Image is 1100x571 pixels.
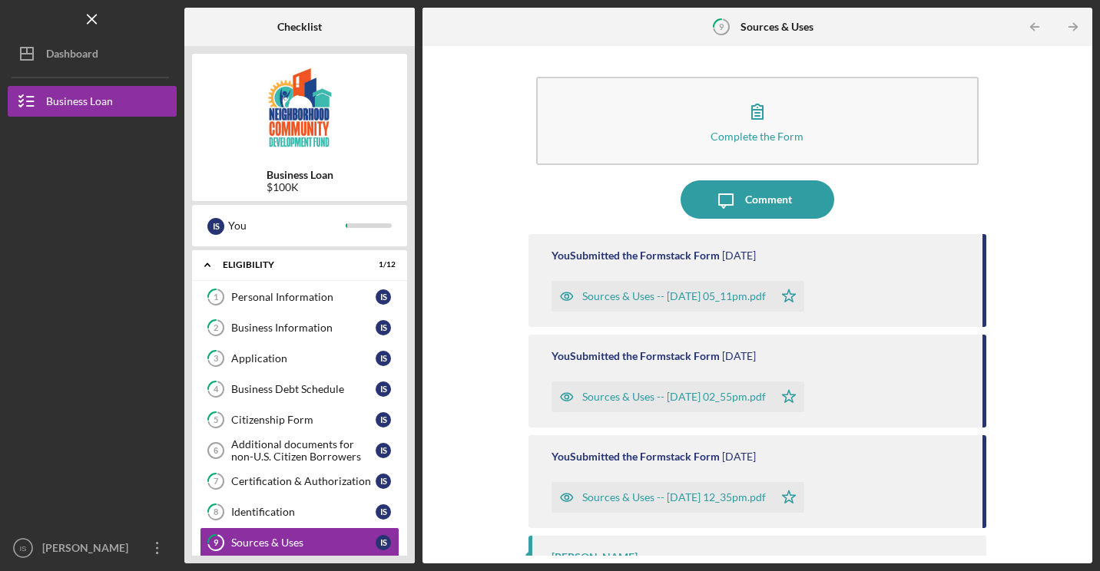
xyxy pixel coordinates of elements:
[8,38,177,69] button: Dashboard
[552,482,804,513] button: Sources & Uses -- [DATE] 12_35pm.pdf
[582,290,766,302] div: Sources & Uses -- [DATE] 05_11pm.pdf
[376,320,391,335] div: I S
[277,21,322,33] b: Checklist
[552,451,720,463] div: You Submitted the Formstack Form
[214,292,218,302] tspan: 1
[552,281,804,312] button: Sources & Uses -- [DATE] 05_11pm.pdf
[214,507,218,517] tspan: 8
[8,86,177,117] button: Business Loan
[200,374,399,404] a: 4Business Debt ScheduleIS
[214,538,219,548] tspan: 9
[214,385,219,394] tspan: 4
[231,352,376,365] div: Application
[722,350,756,362] time: 2025-06-16 18:55
[376,381,391,397] div: I S
[228,213,346,239] div: You
[19,544,26,553] text: IS
[231,383,376,395] div: Business Debt Schedule
[582,491,766,503] div: Sources & Uses -- [DATE] 12_35pm.pdf
[200,527,399,558] a: 9Sources & UsesIS
[223,260,357,269] div: Eligibility
[267,169,333,181] b: Business Loan
[200,343,399,374] a: 3ApplicationIS
[192,61,407,153] img: Product logo
[8,533,177,563] button: IS[PERSON_NAME]
[582,391,766,403] div: Sources & Uses -- [DATE] 02_55pm.pdf
[200,282,399,312] a: 1Personal InformationIS
[376,535,391,550] div: I S
[552,551,638,563] div: [PERSON_NAME]
[231,536,376,549] div: Sources & Uses
[200,435,399,466] a: 6Additional documents for non-U.S. Citizen BorrowersIS
[376,289,391,305] div: I S
[231,506,376,518] div: Identification
[207,218,224,235] div: I S
[231,414,376,426] div: Citizenship Form
[46,86,113,120] div: Business Loan
[741,21,813,33] b: Sources & Uses
[214,415,218,425] tspan: 5
[376,351,391,366] div: I S
[376,412,391,427] div: I S
[745,180,792,219] div: Comment
[722,249,756,262] time: 2025-06-16 21:11
[214,323,218,333] tspan: 2
[719,21,724,31] tspan: 9
[214,477,219,487] tspan: 7
[552,249,720,262] div: You Submitted the Formstack Form
[200,312,399,343] a: 2Business InformationIS
[376,443,391,458] div: I S
[552,381,804,412] button: Sources & Uses -- [DATE] 02_55pm.pdf
[214,354,218,364] tspan: 3
[214,446,218,455] tspan: 6
[200,404,399,435] a: 5Citizenship FormIS
[376,504,391,520] div: I S
[200,497,399,527] a: 8IdentificationIS
[231,322,376,334] div: Business Information
[46,38,98,73] div: Dashboard
[368,260,396,269] div: 1 / 12
[711,130,803,142] div: Complete the Form
[38,533,138,567] div: [PERSON_NAME]
[681,180,834,219] button: Comment
[722,451,756,463] time: 2025-06-02 16:35
[536,77,979,165] button: Complete the Form
[552,350,720,362] div: You Submitted the Formstack Form
[231,291,376,303] div: Personal Information
[200,466,399,497] a: 7Certification & AuthorizationIS
[267,181,333,193] div: $100K
[231,438,376,463] div: Additional documents for non-U.S. Citizen Borrowers
[231,475,376,487] div: Certification & Authorization
[376,474,391,489] div: I S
